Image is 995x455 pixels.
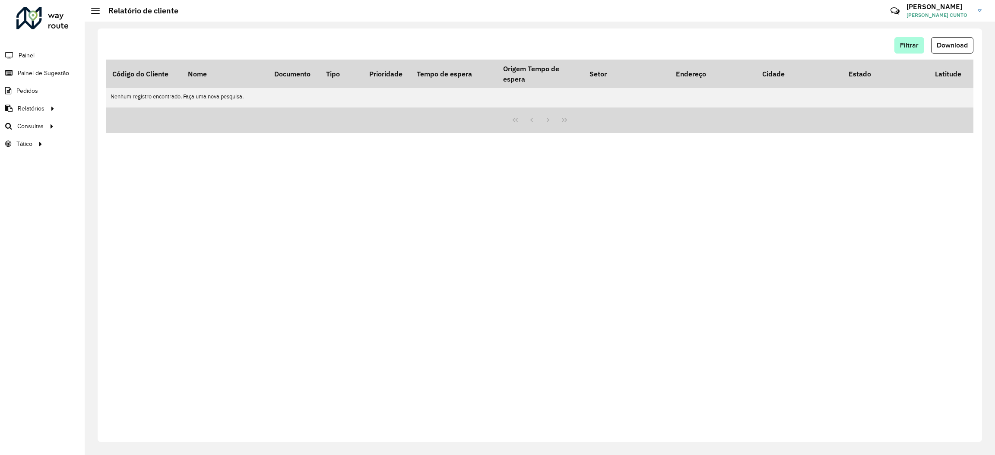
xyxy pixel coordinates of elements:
[16,86,38,95] span: Pedidos
[886,2,904,20] a: Contato Rápido
[17,122,44,131] span: Consultas
[182,60,268,88] th: Nome
[906,11,971,19] span: [PERSON_NAME] CUNTO
[900,41,919,49] span: Filtrar
[18,104,44,113] span: Relatórios
[16,139,32,149] span: Tático
[100,6,178,16] h2: Relatório de cliente
[906,3,971,11] h3: [PERSON_NAME]
[670,60,756,88] th: Endereço
[843,60,929,88] th: Estado
[894,37,924,54] button: Filtrar
[106,60,182,88] th: Código do Cliente
[18,69,69,78] span: Painel de Sugestão
[411,60,497,88] th: Tempo de espera
[583,60,670,88] th: Setor
[937,41,968,49] span: Download
[756,60,843,88] th: Cidade
[931,37,973,54] button: Download
[19,51,35,60] span: Painel
[320,60,363,88] th: Tipo
[497,60,583,88] th: Origem Tempo de espera
[268,60,320,88] th: Documento
[363,60,411,88] th: Prioridade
